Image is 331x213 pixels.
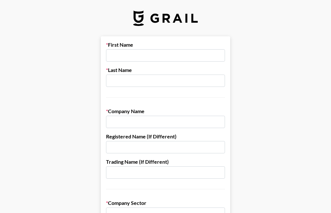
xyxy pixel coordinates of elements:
label: Registered Name (If Different) [106,133,225,140]
img: Grail Talent Logo [133,10,198,26]
label: Trading Name (If Different) [106,159,225,165]
label: Company Name [106,108,225,114]
label: Last Name [106,67,225,73]
label: First Name [106,41,225,48]
label: Company Sector [106,200,225,206]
